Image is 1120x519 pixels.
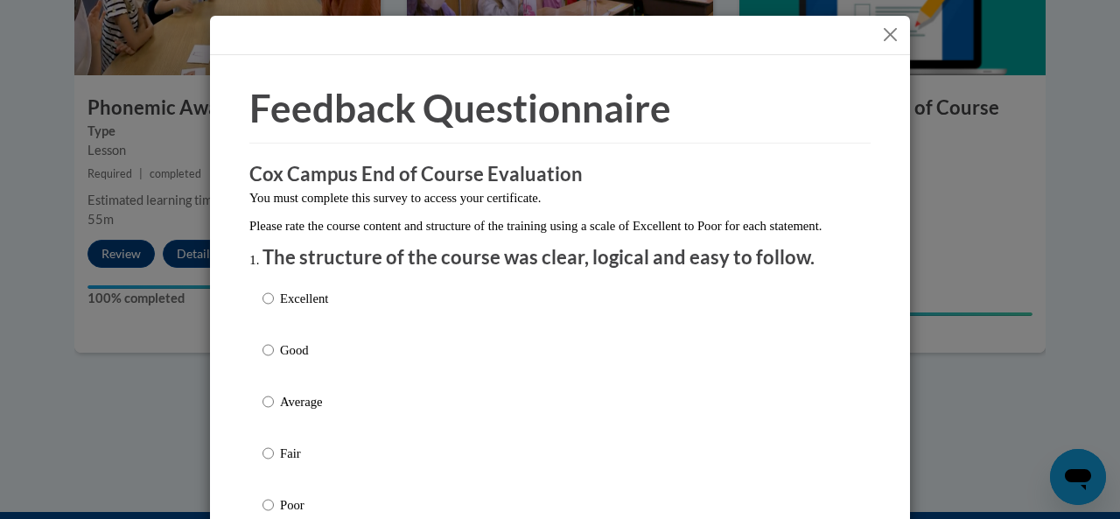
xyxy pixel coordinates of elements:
p: You must complete this survey to access your certificate. [249,188,871,207]
p: Good [280,340,328,360]
span: Feedback Questionnaire [249,85,671,130]
input: Poor [262,495,274,515]
p: Average [280,392,328,411]
input: Good [262,340,274,360]
p: Fair [280,444,328,463]
p: Excellent [280,289,328,308]
input: Fair [262,444,274,463]
h3: Cox Campus End of Course Evaluation [249,161,871,188]
p: Please rate the course content and structure of the training using a scale of Excellent to Poor f... [249,216,871,235]
input: Excellent [262,289,274,308]
button: Close [879,24,901,46]
p: Poor [280,495,328,515]
input: Average [262,392,274,411]
p: The structure of the course was clear, logical and easy to follow. [262,244,857,271]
